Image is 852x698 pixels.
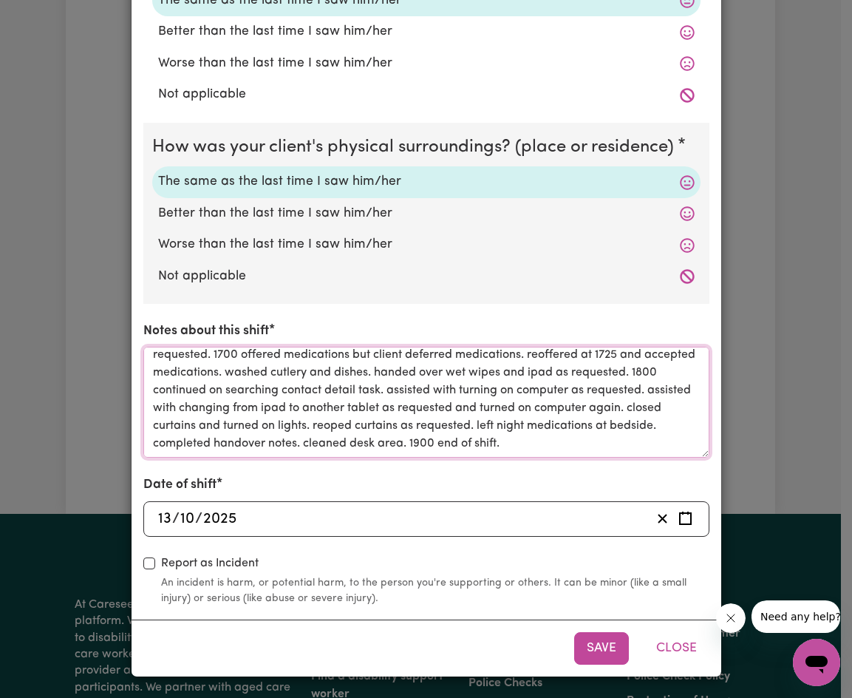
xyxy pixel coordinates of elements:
button: Enter the date of shift [674,508,697,530]
span: / [172,511,180,527]
label: Not applicable [158,267,695,286]
button: Save [574,632,629,665]
label: Better than the last time I saw him/her [158,204,695,223]
legend: How was your client's physical surroundings? (place or residence) [152,135,680,161]
textarea: 1500 arrived on shift. received verbal handover from last carer. read over handover notes. starte... [143,347,709,458]
button: Close [644,632,709,665]
input: ---- [202,508,237,530]
label: Date of shift [143,475,217,495]
iframe: Message from company [752,600,840,633]
iframe: Button to launch messaging window [793,639,840,686]
label: Worse than the last time I saw him/her [158,235,695,254]
small: An incident is harm, or potential harm, to the person you're supporting or others. It can be mino... [161,575,709,606]
input: -- [180,508,195,530]
label: Better than the last time I saw him/her [158,22,695,41]
span: Need any help? [9,10,89,22]
label: Report as Incident [161,555,259,572]
label: Worse than the last time I saw him/her [158,54,695,73]
button: Clear date of shift [651,508,674,530]
label: The same as the last time I saw him/her [158,172,695,192]
iframe: Close message [716,603,746,633]
label: Not applicable [158,85,695,104]
label: Notes about this shift [143,322,269,341]
input: -- [157,508,172,530]
span: / [195,511,202,527]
